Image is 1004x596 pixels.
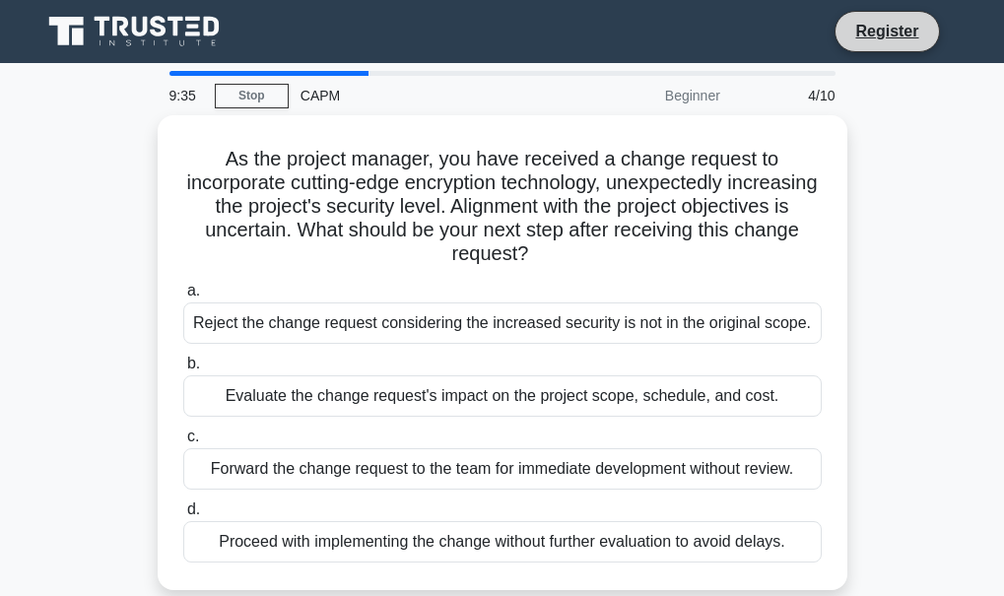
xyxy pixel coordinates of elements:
a: Register [843,19,930,43]
span: b. [187,355,200,371]
h5: As the project manager, you have received a change request to incorporate cutting-edge encryption... [181,147,824,267]
div: 4/10 [732,76,847,115]
span: a. [187,282,200,298]
div: Reject the change request considering the increased security is not in the original scope. [183,302,822,344]
div: Beginner [560,76,732,115]
a: Stop [215,84,289,108]
div: 9:35 [158,76,215,115]
div: Proceed with implementing the change without further evaluation to avoid delays. [183,521,822,563]
div: Forward the change request to the team for immediate development without review. [183,448,822,490]
div: Evaluate the change request's impact on the project scope, schedule, and cost. [183,375,822,417]
span: c. [187,428,199,444]
div: CAPM [289,76,560,115]
span: d. [187,500,200,517]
